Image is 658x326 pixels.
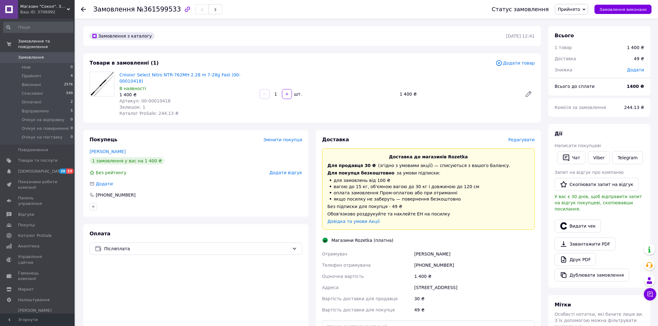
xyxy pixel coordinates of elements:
[20,4,67,9] span: Магазин "Сокол". Зброя та рибальство.
[22,82,41,88] span: Виконані
[119,105,146,110] span: Залишок: 1
[18,212,34,217] span: Відгуки
[492,6,549,12] div: Статус замовлення
[137,6,181,13] span: №361599533
[555,131,563,137] span: Дії
[508,137,535,142] span: Редагувати
[93,6,135,13] span: Замовлення
[644,288,656,301] button: Чат з покупцем
[506,34,535,38] time: [DATE] 12:41
[555,45,572,50] span: 1 товар
[555,238,616,251] a: Завантажити PDF
[71,108,73,114] span: 5
[119,111,178,116] span: Каталог ProSale: 244.13 ₴
[327,163,376,168] span: Для продавця 30 ₴
[71,65,73,70] span: 0
[18,308,58,325] span: [PERSON_NAME] та рахунки
[18,243,39,249] span: Аналітика
[96,181,113,186] span: Додати
[522,88,535,100] a: Редагувати
[327,219,380,224] a: Довідка та умови Акції
[22,126,69,131] span: Очікує на повернення
[555,143,601,148] span: Написати покупцеві
[327,203,530,210] div: Без підписки для покупця - 49 ₴
[90,157,165,165] div: 1 замовлення у вас на 1 400 ₴
[555,33,574,38] span: Всього
[90,60,159,66] span: Товари в замовленні (1)
[555,220,601,233] button: Видати чек
[555,170,624,175] span: Запит на відгук про компанію
[413,304,536,315] div: 49 ₴
[22,73,41,79] span: Прийняті
[22,134,63,140] span: Очікує на поставку
[330,237,395,243] div: Магазини Rozetka (платна)
[555,269,629,282] button: Дублювати замовлення
[555,56,576,61] span: Доставка
[18,195,58,206] span: Панель управління
[627,67,644,72] span: Додати
[71,99,73,105] span: 2
[18,233,52,238] span: Каталог ProSale
[322,307,395,312] span: Вартість доставки для покупця
[624,105,644,110] span: 244.13 ₴
[20,9,75,15] div: Ваш ID: 3706992
[119,86,146,91] span: В наявності
[22,91,43,96] span: Скасовані
[18,55,44,60] span: Замовлення
[555,253,596,266] a: Друк PDF
[18,254,58,265] span: Управління сайтом
[555,194,642,211] span: У вас є 30 днів, щоб відправити запит на відгук покупцеві, скопіювавши посилання.
[18,147,48,153] span: Повідомлення
[600,7,647,12] span: Замовлення виконано
[322,137,349,143] span: Доставка
[413,282,536,293] div: [STREET_ADDRESS]
[322,263,371,268] span: Телефон отримувача
[90,72,114,96] img: Спінінг Select Nitro NTR-762MH 2.28 m 7-28g Fast (00-00010418)
[327,177,530,183] li: для замовлень від 100 ₴
[95,192,136,198] div: [PHONE_NUMBER]
[327,190,530,196] li: оплата замовлення Пром-оплатою або при отриманні
[327,162,530,169] div: (згідно з умовами акції) — списуються з вашого Балансу.
[64,82,73,88] span: 2576
[555,105,606,110] span: Комісія за замовлення
[71,73,73,79] span: 4
[413,260,536,271] div: [PHONE_NUMBER]
[22,108,49,114] span: Відправлено
[389,154,468,159] span: Доставка до магазинів Rozetka
[263,137,302,142] span: Змінити покупця
[22,117,64,123] span: Очікує на відправку
[322,296,398,301] span: Вартість доставки для продавця
[293,91,303,97] div: шт.
[322,285,339,290] span: Адреса
[270,170,302,175] span: Додати відгук
[627,44,644,51] div: 1 400 ₴
[322,251,347,256] span: Отримувач
[104,245,290,252] span: Післяплата
[90,231,110,237] span: Оплата
[66,169,73,174] span: 33
[627,84,644,89] b: 1400 ₴
[18,169,64,174] span: [DEMOGRAPHIC_DATA]
[18,179,58,190] span: Показники роботи компанії
[18,38,75,50] span: Замовлення та повідомлення
[613,151,643,164] a: Telegram
[18,297,50,303] span: Налаштування
[71,117,73,123] span: 0
[588,151,610,164] a: Viber
[555,178,639,191] button: Скопіювати запит на відгук
[555,67,572,72] span: Знижка
[413,248,536,260] div: [PERSON_NAME]
[90,32,155,40] div: Замовлення з каталогу
[496,60,535,66] span: Додати товар
[630,52,648,66] div: 49 ₴
[327,170,395,175] span: Для покупця безкоштовно
[413,271,536,282] div: 1 400 ₴
[322,274,364,279] span: Оціночна вартість
[327,170,530,176] div: за умови підписки:
[557,151,586,164] button: Чат
[327,183,530,190] li: вагою до 15 кг, об'ємною вагою до 30 кг і довжиною до 120 см
[119,92,255,98] div: 1 400 ₴
[555,84,595,89] span: Всього до сплати
[90,137,118,143] span: Покупець
[555,302,571,308] span: Мітки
